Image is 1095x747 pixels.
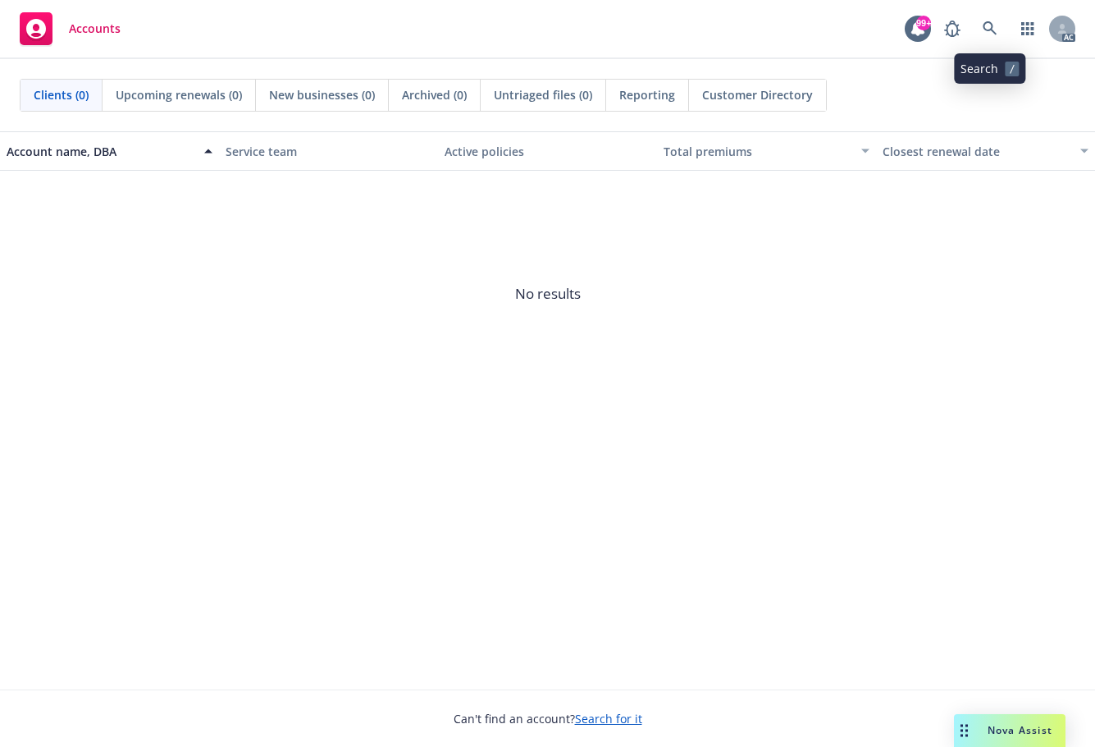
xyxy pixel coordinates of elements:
span: New businesses (0) [269,86,375,103]
div: Account name, DBA [7,143,194,160]
div: Drag to move [954,714,974,747]
span: Upcoming renewals (0) [116,86,242,103]
div: Closest renewal date [883,143,1070,160]
a: Accounts [13,6,127,52]
button: Nova Assist [954,714,1065,747]
div: Total premiums [664,143,851,160]
button: Active policies [438,131,657,171]
button: Closest renewal date [876,131,1095,171]
span: Accounts [69,22,121,35]
span: Untriaged files (0) [494,86,592,103]
a: Switch app [1011,12,1044,45]
a: Report a Bug [936,12,969,45]
span: Can't find an account? [454,710,642,727]
span: Nova Assist [988,723,1052,737]
button: Service team [219,131,438,171]
div: 99+ [916,16,931,30]
span: Archived (0) [402,86,467,103]
a: Search for it [575,711,642,726]
span: Clients (0) [34,86,89,103]
div: Active policies [445,143,650,160]
span: Reporting [619,86,675,103]
span: Customer Directory [702,86,813,103]
a: Search [974,12,1006,45]
button: Total premiums [657,131,876,171]
div: Service team [226,143,431,160]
